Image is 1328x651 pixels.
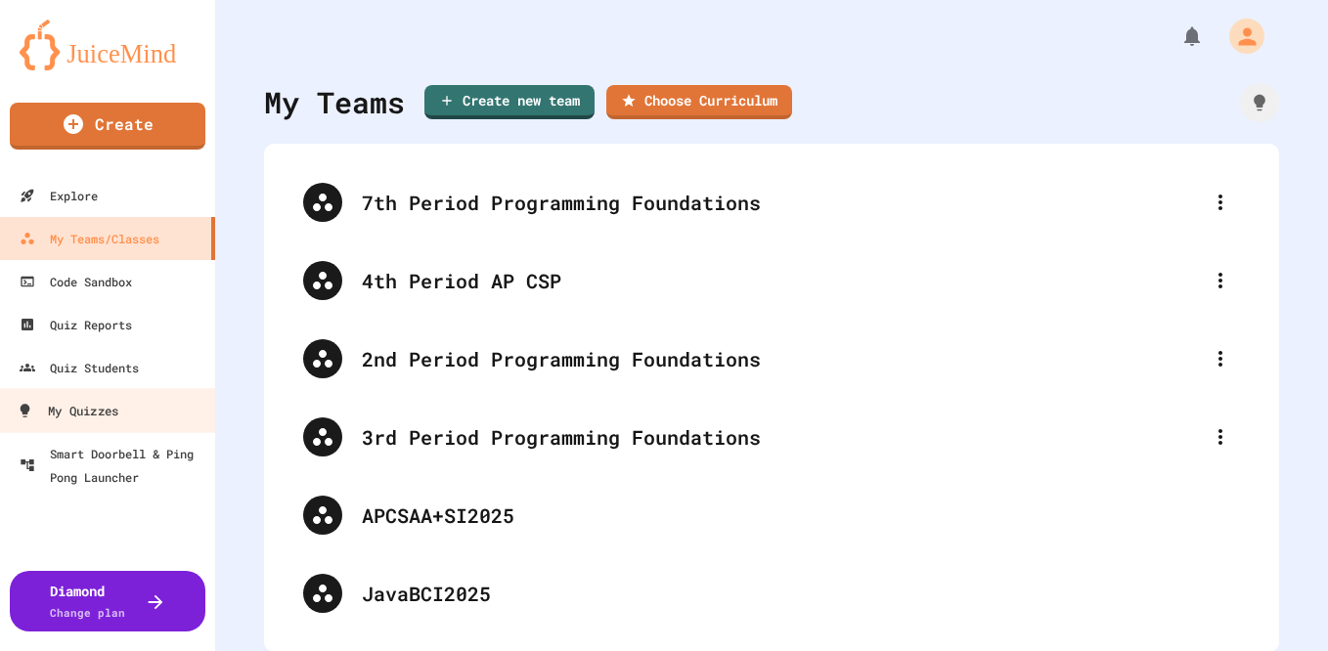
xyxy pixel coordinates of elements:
iframe: chat widget [1246,573,1308,631]
a: Create [10,103,205,150]
a: Create new team [424,85,595,119]
iframe: chat widget [1166,488,1308,571]
div: APCSAA+SI2025 [362,500,1240,530]
div: 4th Period AP CSP [284,241,1260,320]
img: logo-orange.svg [20,20,196,70]
div: Quiz Reports [20,313,132,336]
div: Code Sandbox [20,270,132,293]
div: Diamond [50,581,125,622]
div: 2nd Period Programming Foundations [362,344,1201,373]
div: My Quizzes [17,399,118,423]
div: 3rd Period Programming Foundations [284,398,1260,476]
div: Quiz Students [20,356,139,379]
div: My Teams [264,80,405,124]
span: Change plan [50,605,125,620]
div: My Notifications [1144,20,1209,53]
div: APCSAA+SI2025 [284,476,1260,554]
button: DiamondChange plan [10,571,205,631]
div: My Account [1209,14,1269,59]
div: JavaBCI2025 [284,554,1260,632]
div: 2nd Period Programming Foundations [284,320,1260,398]
div: 4th Period AP CSP [362,266,1201,295]
div: How it works [1240,83,1279,122]
div: 7th Period Programming Foundations [284,163,1260,241]
div: Smart Doorbell & Ping Pong Launcher [20,442,207,489]
div: JavaBCI2025 [362,579,1240,608]
div: 7th Period Programming Foundations [362,188,1201,217]
div: 3rd Period Programming Foundations [362,422,1201,452]
div: My Teams/Classes [20,227,159,250]
a: Choose Curriculum [606,85,792,119]
div: Explore [20,184,98,207]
